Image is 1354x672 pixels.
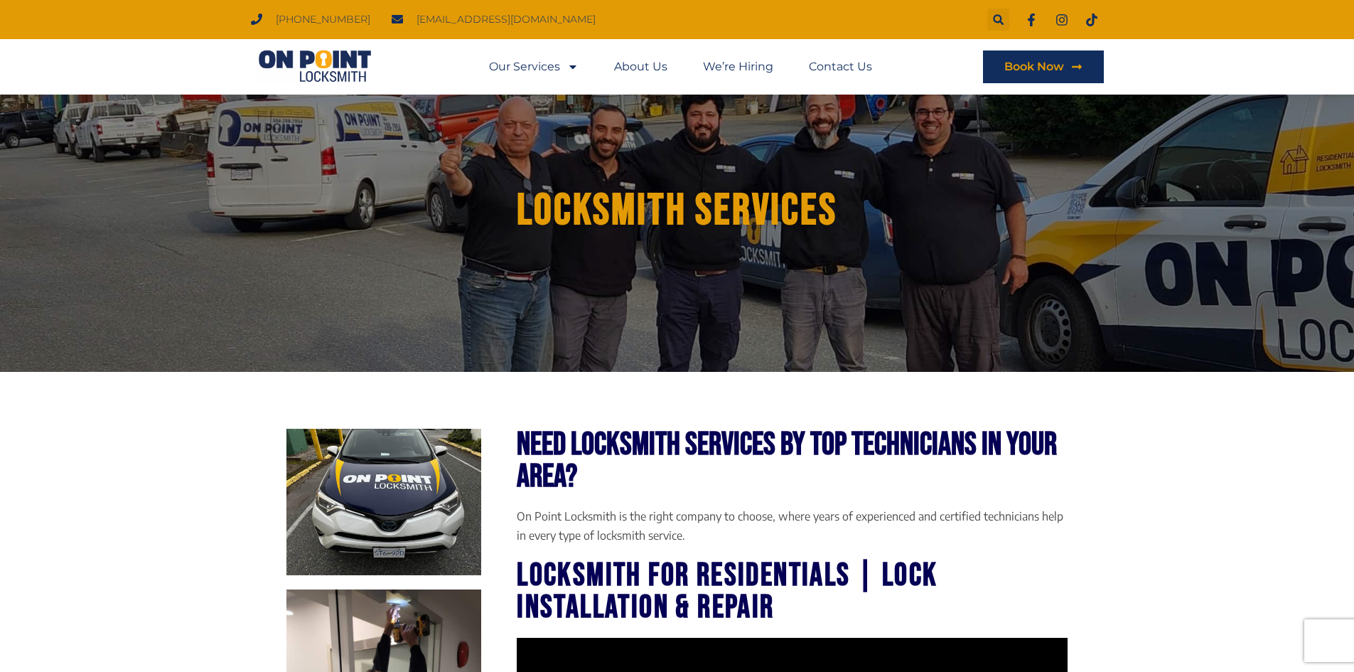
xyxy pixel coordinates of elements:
a: Contact Us [809,50,872,83]
nav: Menu [489,50,872,83]
h2: Need Locksmith Services by Top technicians In your Area? [517,429,1068,493]
img: Locksmith Services 1 [286,429,482,575]
span: [PHONE_NUMBER] [272,10,370,29]
span: [EMAIL_ADDRESS][DOMAIN_NAME] [413,10,596,29]
a: We’re Hiring [703,50,773,83]
p: On Point Locksmith is the right company to choose, where years of experienced and certified techn... [517,507,1068,545]
a: Our Services [489,50,579,83]
h1: Locksmith Services [294,188,1060,234]
h3: locksmith for residentials | Lock Installation & Repair [517,560,1068,624]
span: Book Now [1004,61,1064,73]
a: About Us [614,50,667,83]
div: Search [987,9,1009,31]
a: Book Now [983,50,1104,83]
